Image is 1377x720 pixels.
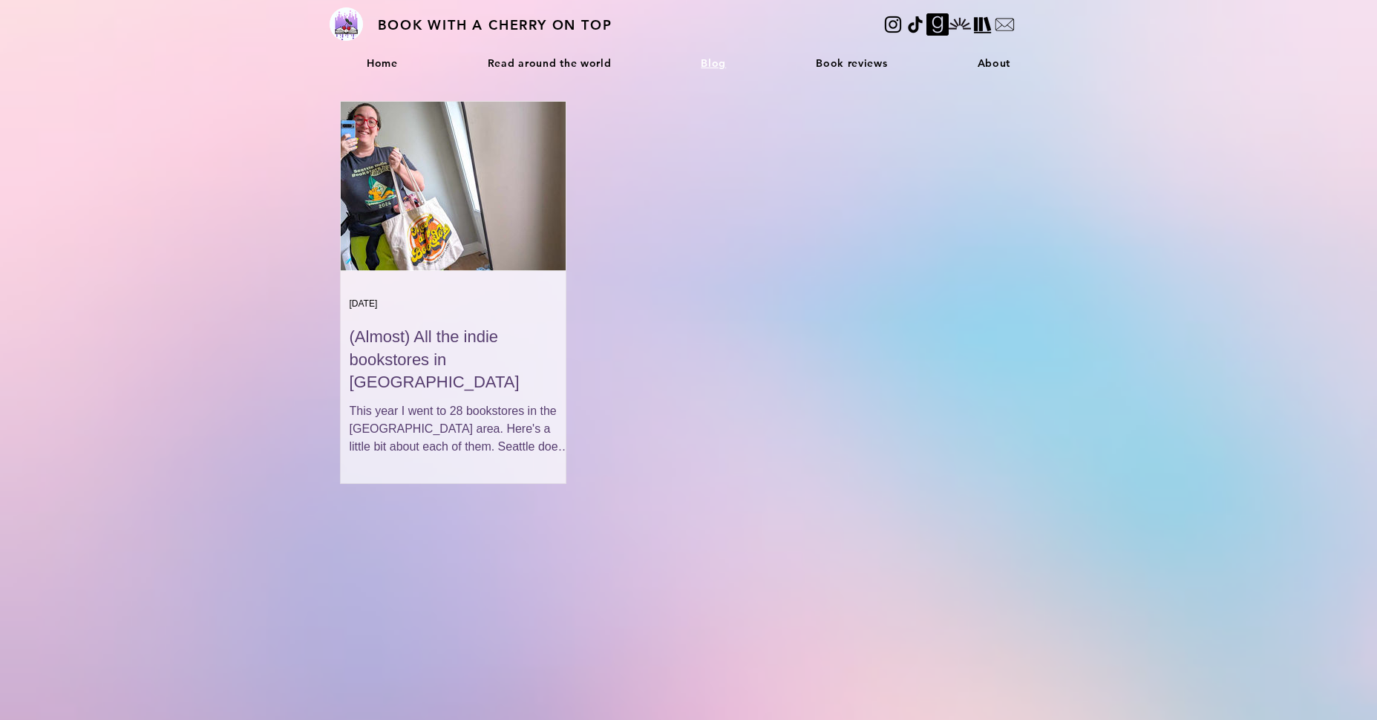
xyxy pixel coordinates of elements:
[904,13,926,36] img: TikTok
[882,13,904,36] img: Instagram
[993,13,1015,36] img: email
[367,56,398,70] span: Home
[949,13,971,36] img: Fable
[325,49,440,77] a: Home
[350,298,378,309] span: Sep 26, 2024
[330,7,363,41] img: 272631894_682938342708351_3793129933256219420_n.png
[816,56,887,70] span: Book reviews
[926,13,949,36] img: goodreads
[378,16,612,33] a: BOOK WITH A CHERRY ON TOP
[659,49,768,77] a: Blog
[340,101,566,271] img: (Almost) All the indie bookstores in Seattle
[971,13,993,36] img: storygraph
[774,49,929,77] a: Book reviews
[350,326,575,394] a: (Almost) All the indie bookstores in [GEOGRAPHIC_DATA]
[935,49,1052,77] a: About
[978,56,1011,70] span: About
[701,56,726,70] span: Blog
[445,49,653,77] a: Read around the world
[882,13,1053,36] ul: Social Bar
[350,402,575,456] div: This year I went to 28 bookstores in the [GEOGRAPHIC_DATA] area. Here's a little bit about each o...
[340,101,1038,484] div: Blog feed
[488,56,612,70] span: Read around the world
[325,49,1053,77] nav: Site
